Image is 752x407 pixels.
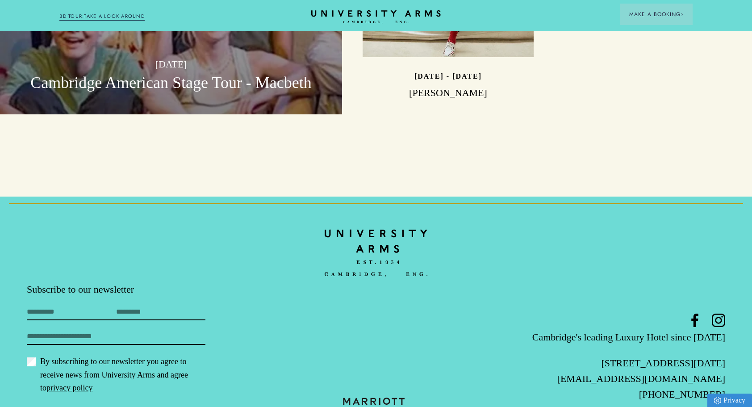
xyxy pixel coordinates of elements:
[46,383,92,392] a: privacy policy
[681,13,684,16] img: Arrow icon
[27,355,205,394] label: By subscribing to our newsletter you agree to receive news from University Arms and agree to
[363,86,534,100] h3: [PERSON_NAME]
[27,357,36,366] input: By subscribing to our newsletter you agree to receive news from University Arms and agree topriva...
[325,223,427,283] img: bc90c398f2f6aa16c3ede0e16ee64a97.svg
[493,355,725,371] p: [STREET_ADDRESS][DATE]
[688,314,702,327] a: Facebook
[712,314,725,327] a: Instagram
[639,389,725,400] a: [PHONE_NUMBER]
[414,72,482,80] p: [DATE] - [DATE]
[21,72,322,94] h3: Cambridge American Stage Tour - Macbeth
[493,329,725,345] p: Cambridge's leading Luxury Hotel since [DATE]
[27,283,259,296] p: Subscribe to our newsletter
[311,10,441,24] a: Home
[620,4,693,25] button: Make a BookingArrow icon
[325,223,427,283] a: Home
[59,13,145,21] a: 3D TOUR:TAKE A LOOK AROUND
[21,56,322,72] p: [DATE]
[629,10,684,18] span: Make a Booking
[557,373,725,384] a: [EMAIL_ADDRESS][DOMAIN_NAME]
[714,397,721,404] img: Privacy
[707,394,752,407] a: Privacy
